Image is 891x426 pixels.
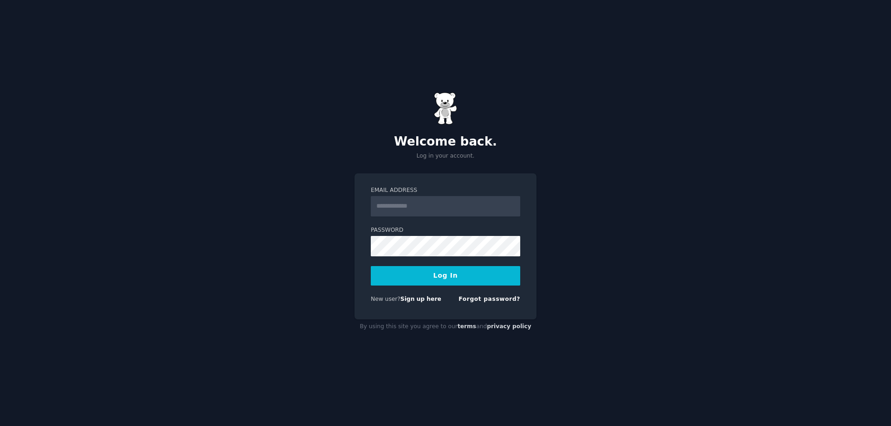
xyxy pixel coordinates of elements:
a: privacy policy [487,323,531,330]
p: Log in your account. [355,152,536,160]
div: By using this site you agree to our and [355,319,536,334]
a: Sign up here [400,296,441,302]
label: Email Address [371,186,520,195]
a: Forgot password? [458,296,520,302]
h2: Welcome back. [355,134,536,149]
img: Gummy Bear [434,92,457,125]
label: Password [371,226,520,235]
button: Log In [371,266,520,286]
span: New user? [371,296,400,302]
a: terms [458,323,476,330]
